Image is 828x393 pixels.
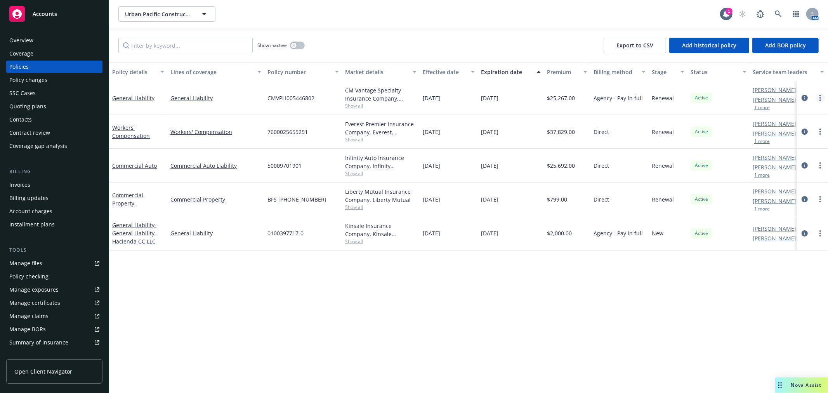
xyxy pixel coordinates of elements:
a: Billing updates [6,192,102,204]
div: Account charges [9,205,52,217]
div: SSC Cases [9,87,36,99]
a: Report a Bug [753,6,768,22]
a: Installment plans [6,218,102,231]
div: Expiration date [481,68,532,76]
div: Lines of coverage [170,68,253,76]
span: Active [694,230,709,237]
div: Kinsale Insurance Company, Kinsale Insurance, RT Specialty Insurance Services, LLC (RSG Specialty... [345,222,417,238]
div: Summary of insurance [9,336,68,349]
a: Search [771,6,786,22]
a: [PERSON_NAME] [753,234,796,242]
span: Show all [345,238,417,245]
span: $25,267.00 [547,94,575,102]
span: 7600025655251 [267,128,308,136]
div: Infinity Auto Insurance Company, Infinity ([PERSON_NAME]) [345,154,417,170]
div: Quoting plans [9,100,46,113]
div: Liberty Mutual Insurance Company, Liberty Mutual [345,188,417,204]
div: Premium [547,68,579,76]
a: circleInformation [800,229,809,238]
span: Agency - Pay in full [594,229,643,237]
div: Policy number [267,68,330,76]
a: Account charges [6,205,102,217]
span: - General Liability- Hacienda CC LLC [112,221,156,245]
button: 1 more [754,173,770,177]
div: Billing updates [9,192,49,204]
input: Filter by keyword... [118,38,253,53]
a: Commercial Property [112,191,143,207]
a: Policies [6,61,102,73]
span: BFS [PHONE_NUMBER] [267,195,326,203]
span: [DATE] [423,94,440,102]
button: Urban Pacific Construction, Inc. [118,6,215,22]
a: circleInformation [800,127,809,136]
a: Coverage [6,47,102,60]
a: Commercial Property [170,195,261,203]
span: [DATE] [423,162,440,170]
a: Overview [6,34,102,47]
a: SSC Cases [6,87,102,99]
span: Renewal [652,162,674,170]
span: Show inactive [257,42,287,49]
span: Show all [345,204,417,210]
a: Manage BORs [6,323,102,336]
span: 50009701901 [267,162,302,170]
div: Policy changes [9,74,47,86]
a: [PERSON_NAME] [753,153,796,162]
div: CM Vantage Specialty Insurance Company, Church Mutual Insurance, CRC Group [345,86,417,103]
a: Contacts [6,113,102,126]
button: Nova Assist [775,377,828,393]
button: Export to CSV [604,38,666,53]
a: [PERSON_NAME] [753,86,796,94]
span: New [652,229,663,237]
div: Billing [6,168,102,176]
span: [DATE] [481,128,498,136]
span: Renewal [652,94,674,102]
span: Direct [594,195,609,203]
a: Commercial Auto [112,162,157,169]
div: Billing method [594,68,637,76]
span: Direct [594,162,609,170]
span: Direct [594,128,609,136]
a: more [816,93,825,103]
span: [DATE] [481,94,498,102]
span: [DATE] [423,195,440,203]
button: 1 more [754,207,770,211]
div: Overview [9,34,33,47]
button: Billing method [590,63,649,81]
a: circleInformation [800,195,809,204]
div: Policies [9,61,29,73]
span: Accounts [33,11,57,17]
span: Manage exposures [6,283,102,296]
div: Effective date [423,68,466,76]
a: [PERSON_NAME] [753,163,796,171]
span: Urban Pacific Construction, Inc. [125,10,192,18]
button: Service team leaders [750,63,827,81]
div: Manage claims [9,310,49,322]
a: more [816,127,825,136]
a: [PERSON_NAME] [753,120,796,128]
div: Policy details [112,68,156,76]
button: 1 more [754,139,770,144]
a: Manage claims [6,310,102,322]
a: Start snowing [735,6,750,22]
button: Add historical policy [669,38,749,53]
a: Workers' Compensation [170,128,261,136]
a: [PERSON_NAME] [753,197,796,205]
div: Contract review [9,127,50,139]
span: 0100397717-0 [267,229,304,237]
a: more [816,161,825,170]
button: Stage [649,63,687,81]
div: Market details [345,68,408,76]
button: Effective date [420,63,478,81]
span: [DATE] [423,229,440,237]
span: [DATE] [481,229,498,237]
span: [DATE] [423,128,440,136]
span: $799.00 [547,195,567,203]
div: Tools [6,246,102,254]
a: [PERSON_NAME] [753,224,796,233]
a: Policy changes [6,74,102,86]
button: Lines of coverage [167,63,264,81]
span: $2,000.00 [547,229,572,237]
span: Renewal [652,195,674,203]
span: Active [694,162,709,169]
